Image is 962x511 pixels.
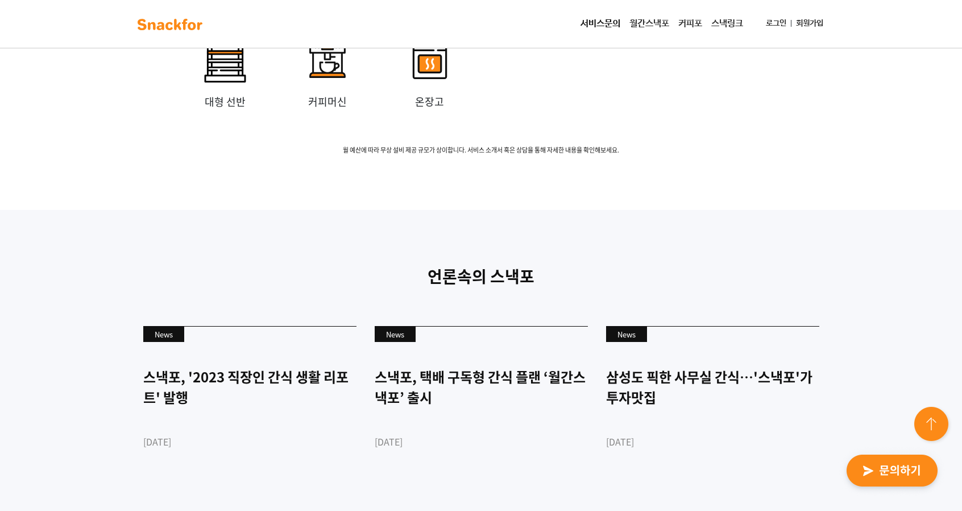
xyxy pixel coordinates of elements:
a: 대화 [75,361,147,389]
div: 스낵포, '2023 직장인 간식 생활 리포트' 발행 [143,366,356,407]
div: [DATE] [606,435,819,448]
div: 스낵포, 택배 구독형 간식 플랜 ‘월간스낵포’ 출시 [375,366,588,407]
img: floating-button [912,405,953,446]
a: 로그인 [761,13,791,34]
a: 스낵링크 [707,13,748,35]
div: [DATE] [375,435,588,448]
a: News 삼성도 픽한 사무실 간식…'스낵포'가 투자맛집 [DATE] [606,326,819,488]
a: News 스낵포, '2023 직장인 간식 생활 리포트' 발행 [DATE] [143,326,356,488]
span: 설정 [176,378,189,387]
a: 커피포 [674,13,707,35]
a: 설정 [147,361,218,389]
div: News [375,327,416,343]
a: 홈 [3,361,75,389]
div: 삼성도 픽한 사무실 간식…'스낵포'가 투자맛집 [606,366,819,407]
img: invalid-name_4.svg [191,26,259,94]
img: invalid-name_2.svg [293,26,362,94]
div: [DATE] [143,435,356,448]
a: 서비스문의 [576,13,625,35]
div: News [606,327,647,343]
p: 커피머신 [276,94,379,109]
span: 홈 [36,378,43,387]
a: 회원가입 [791,13,828,34]
span: 월 예산에 따라 무상 설비 제공 규모가 상이합니다. 서비스 소개서 혹은 상담을 통해 자세한 내용을 확인해보세요. [126,146,836,155]
a: News 스낵포, 택배 구독형 간식 플랜 ‘월간스낵포’ 출시 [DATE] [375,326,588,488]
img: invalid-name_1.svg [396,26,464,94]
span: 대화 [104,378,118,388]
a: 월간스낵포 [625,13,674,35]
p: 온장고 [379,94,481,109]
div: News [143,327,184,343]
img: background-main-color.svg [134,15,206,34]
p: 대형 선반 [174,94,276,109]
p: 언론속의 스낵포 [134,265,828,289]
